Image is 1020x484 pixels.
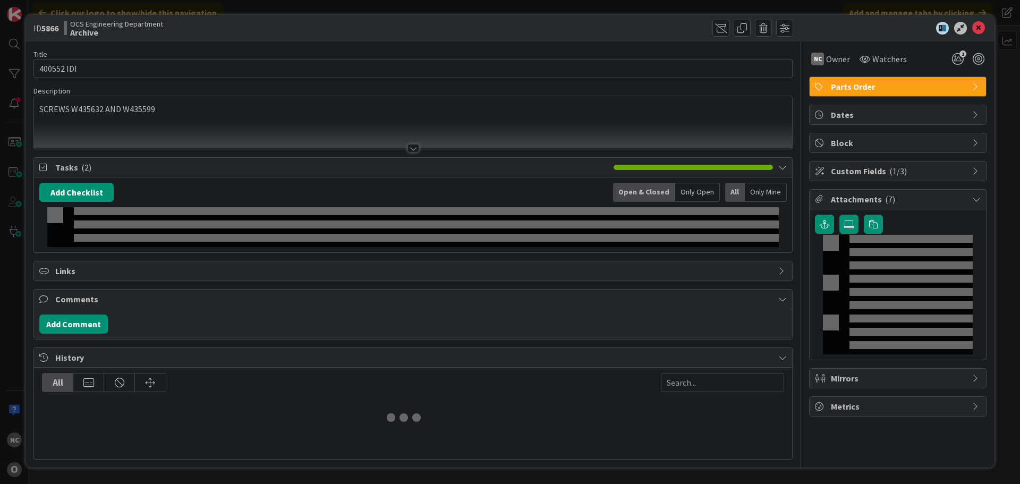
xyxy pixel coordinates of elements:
[55,161,608,174] span: Tasks
[831,108,967,121] span: Dates
[872,53,907,65] span: Watchers
[831,372,967,385] span: Mirrors
[55,351,773,364] span: History
[70,20,163,28] span: OCS Engineering Department
[661,373,784,392] input: Search...
[42,373,73,392] div: All
[39,103,787,115] p: SCREWS W435632 AND W435599
[70,28,163,37] b: Archive
[831,80,967,93] span: Parts Order
[831,193,967,206] span: Attachments
[745,183,787,202] div: Only Mine
[33,59,793,78] input: type card name here...
[831,165,967,177] span: Custom Fields
[81,162,91,173] span: ( 2 )
[811,53,824,65] div: NC
[33,49,47,59] label: Title
[831,400,967,413] span: Metrics
[675,183,720,202] div: Only Open
[831,137,967,149] span: Block
[885,194,895,205] span: ( 7 )
[959,50,966,57] span: 1
[55,293,773,305] span: Comments
[889,166,907,176] span: ( 1/3 )
[41,23,58,33] b: 5866
[613,183,675,202] div: Open & Closed
[55,265,773,277] span: Links
[725,183,745,202] div: All
[33,86,70,96] span: Description
[39,183,114,202] button: Add Checklist
[39,315,108,334] button: Add Comment
[826,53,850,65] span: Owner
[33,22,58,35] span: ID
